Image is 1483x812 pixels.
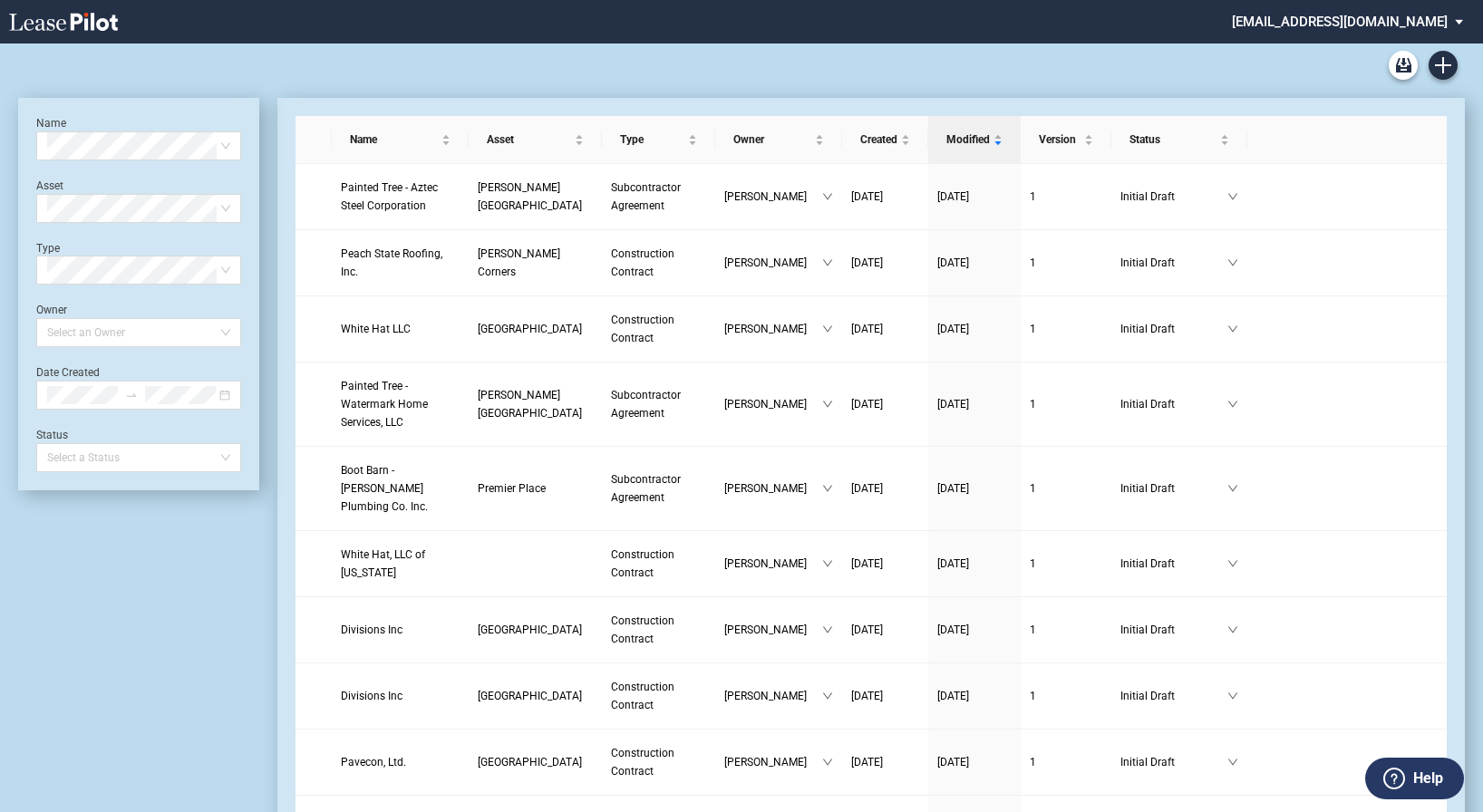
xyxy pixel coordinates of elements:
[1030,323,1036,335] span: 1
[851,323,883,335] span: [DATE]
[851,482,883,495] span: [DATE]
[341,690,402,702] span: Divisions Inc
[611,744,706,780] a: Construction Contract
[611,470,706,507] a: Subcontractor Agreement
[611,179,706,215] a: Subcontractor Agreement
[611,311,706,347] a: Construction Contract
[1030,690,1036,702] span: 1
[937,621,1012,639] a: [DATE]
[937,687,1012,705] a: [DATE]
[611,747,674,778] span: Construction Contract
[1413,767,1443,790] label: Help
[611,389,681,420] span: Subcontractor Agreement
[478,756,582,768] span: Spring Creek Centre
[822,324,833,334] span: down
[851,188,919,206] a: [DATE]
[1021,116,1111,164] th: Version
[478,623,582,636] span: Silas Creek Crossing
[724,555,822,573] span: [PERSON_NAME]
[1030,557,1036,570] span: 1
[1030,479,1102,498] a: 1
[822,399,833,410] span: down
[937,555,1012,573] a: [DATE]
[1030,395,1102,413] a: 1
[341,687,460,705] a: Divisions Inc
[478,323,582,335] span: La Frontera Village
[822,757,833,768] span: down
[36,366,100,379] label: Date Created
[822,191,833,202] span: down
[937,479,1012,498] a: [DATE]
[36,242,60,255] label: Type
[36,179,63,192] label: Asset
[851,555,919,573] a: [DATE]
[611,681,674,711] span: Construction Contract
[1227,624,1238,635] span: down
[341,320,460,338] a: White Hat LLC
[851,256,883,269] span: [DATE]
[341,546,460,582] a: White Hat, LLC of [US_STATE]
[469,116,602,164] th: Asset
[125,389,138,401] span: swap-right
[478,753,593,771] a: [GEOGRAPHIC_DATA]
[1030,256,1036,269] span: 1
[478,482,546,495] span: Premier Place
[937,557,969,570] span: [DATE]
[611,678,706,714] a: Construction Contract
[1120,687,1227,705] span: Initial Draft
[928,116,1021,164] th: Modified
[842,116,928,164] th: Created
[487,130,571,149] span: Asset
[478,247,560,278] span: Clayton Corners
[611,548,674,579] span: Construction Contract
[478,320,593,338] a: [GEOGRAPHIC_DATA]
[1227,324,1238,334] span: down
[937,323,969,335] span: [DATE]
[1030,190,1036,203] span: 1
[478,690,582,702] span: Silas Creek Crossing
[851,557,883,570] span: [DATE]
[724,188,822,206] span: [PERSON_NAME]
[611,314,674,344] span: Construction Contract
[1030,555,1102,573] a: 1
[125,389,138,401] span: to
[851,756,883,768] span: [DATE]
[1030,398,1036,411] span: 1
[937,190,969,203] span: [DATE]
[478,687,593,705] a: [GEOGRAPHIC_DATA]
[724,395,822,413] span: [PERSON_NAME]
[341,247,442,278] span: Peach State Roofing, Inc.
[851,621,919,639] a: [DATE]
[36,304,67,316] label: Owner
[937,188,1012,206] a: [DATE]
[1227,757,1238,768] span: down
[341,623,402,636] span: Divisions Inc
[851,398,883,411] span: [DATE]
[611,473,681,504] span: Subcontractor Agreement
[1365,758,1464,799] button: Help
[822,624,833,635] span: down
[851,753,919,771] a: [DATE]
[724,320,822,338] span: [PERSON_NAME]
[36,429,68,441] label: Status
[1120,188,1227,206] span: Initial Draft
[822,691,833,701] span: down
[1039,130,1081,149] span: Version
[1030,753,1102,771] a: 1
[851,254,919,272] a: [DATE]
[822,558,833,569] span: down
[478,179,593,215] a: [PERSON_NAME][GEOGRAPHIC_DATA]
[611,247,674,278] span: Construction Contract
[1129,130,1216,149] span: Status
[620,130,684,149] span: Type
[851,395,919,413] a: [DATE]
[1030,320,1102,338] a: 1
[350,130,438,149] span: Name
[1030,687,1102,705] a: 1
[724,621,822,639] span: [PERSON_NAME]
[851,190,883,203] span: [DATE]
[733,130,811,149] span: Owner
[1389,51,1418,80] a: Archive
[1030,621,1102,639] a: 1
[478,245,593,281] a: [PERSON_NAME] Corners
